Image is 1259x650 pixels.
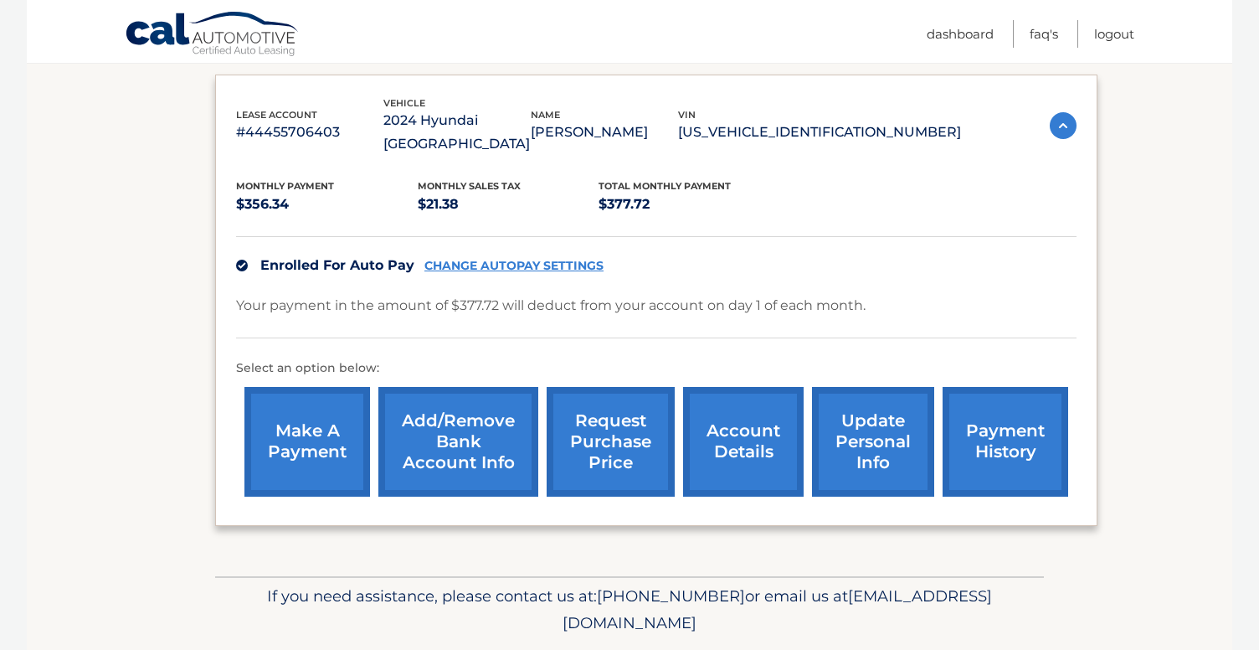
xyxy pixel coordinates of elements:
span: vehicle [383,97,425,109]
a: account details [683,387,804,497]
span: Monthly sales Tax [418,180,521,192]
span: Enrolled For Auto Pay [260,257,414,273]
p: #44455706403 [236,121,383,144]
img: check.svg [236,260,248,271]
span: name [531,109,560,121]
a: request purchase price [547,387,675,497]
a: Add/Remove bank account info [378,387,538,497]
p: [PERSON_NAME] [531,121,678,144]
a: Dashboard [927,20,994,48]
a: update personal info [812,387,934,497]
a: CHANGE AUTOPAY SETTINGS [424,259,604,273]
p: $377.72 [599,193,780,216]
span: Total Monthly Payment [599,180,731,192]
p: [US_VEHICLE_IDENTIFICATION_NUMBER] [678,121,961,144]
span: vin [678,109,696,121]
a: payment history [943,387,1068,497]
span: lease account [236,109,317,121]
p: If you need assistance, please contact us at: or email us at [226,583,1033,637]
p: Your payment in the amount of $377.72 will deduct from your account on day 1 of each month. [236,294,866,317]
a: Logout [1094,20,1134,48]
a: make a payment [244,387,370,497]
span: Monthly Payment [236,180,334,192]
p: Select an option below: [236,359,1077,379]
a: FAQ's [1030,20,1058,48]
p: $356.34 [236,193,418,216]
img: accordion-active.svg [1050,112,1077,139]
a: Cal Automotive [125,11,301,59]
span: [PHONE_NUMBER] [597,586,745,606]
p: $21.38 [418,193,599,216]
p: 2024 Hyundai [GEOGRAPHIC_DATA] [383,109,531,156]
